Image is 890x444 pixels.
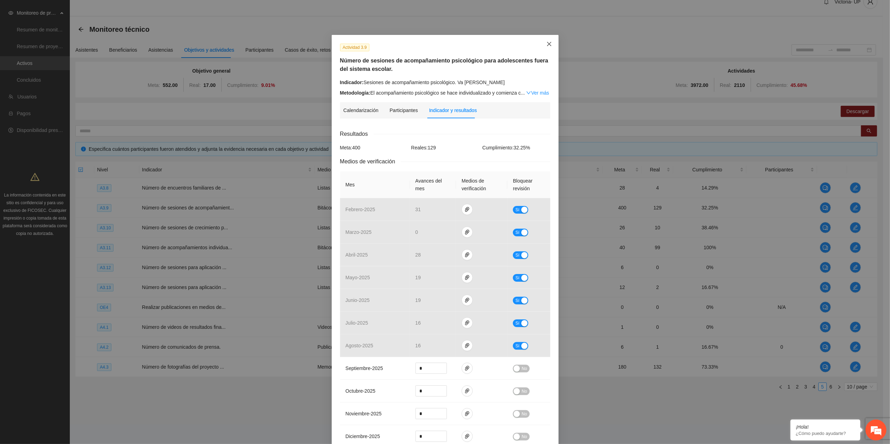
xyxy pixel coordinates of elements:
[410,171,456,198] th: Avances del mes
[462,388,472,394] span: paper-clip
[462,365,472,371] span: paper-clip
[115,3,131,20] div: Minimizar ventana de chat en vivo
[522,387,527,395] span: No
[462,295,473,306] button: paper-clip
[462,408,473,419] button: paper-clip
[340,80,364,85] strong: Indicador:
[346,320,368,326] span: julio - 2025
[415,252,421,258] span: 28
[515,206,520,214] span: Sí
[515,297,520,304] span: Sí
[346,411,382,416] span: noviembre - 2025
[340,171,410,198] th: Mes
[796,431,855,436] p: ¿Cómo puedo ayudarte?
[346,365,383,371] span: septiembre - 2025
[462,320,472,326] span: paper-clip
[462,272,473,283] button: paper-clip
[522,410,527,418] span: No
[526,90,531,95] span: down
[346,343,373,348] span: agosto - 2025
[462,363,473,374] button: paper-clip
[415,320,421,326] span: 16
[41,93,96,164] span: Estamos en línea.
[462,343,472,348] span: paper-clip
[521,90,525,96] span: ...
[411,145,436,150] span: Reales: 129
[344,106,378,114] div: Calendarización
[346,252,368,258] span: abril - 2025
[462,297,472,303] span: paper-clip
[462,411,472,416] span: paper-clip
[346,388,376,394] span: octubre - 2025
[340,157,401,166] span: Medios de verificación
[346,275,370,280] span: mayo - 2025
[515,274,520,282] span: Sí
[338,144,410,151] div: Meta: 400
[540,35,559,54] button: Close
[481,144,552,151] div: Cumplimiento: 32.25 %
[415,207,421,212] span: 31
[429,106,477,114] div: Indicador y resultados
[462,207,472,212] span: paper-clip
[515,319,520,327] span: Sí
[526,90,549,96] a: Expand
[415,229,418,235] span: 0
[346,297,370,303] span: junio - 2025
[346,207,375,212] span: febrero - 2025
[415,297,421,303] span: 19
[456,171,507,198] th: Medios de verificación
[415,343,421,348] span: 16
[546,41,552,47] span: close
[462,385,473,397] button: paper-clip
[462,227,473,238] button: paper-clip
[796,424,855,430] div: ¡Hola!
[3,191,133,215] textarea: Escriba su mensaje y pulse “Intro”
[462,249,473,260] button: paper-clip
[462,434,472,439] span: paper-clip
[515,342,520,350] span: Sí
[522,365,527,372] span: No
[340,129,374,138] span: Resultados
[390,106,418,114] div: Participantes
[340,57,550,73] h5: Número de sesiones de acompañamiento psicológico para adolescentes fuera del sistema escolar.
[462,229,472,235] span: paper-clip
[462,340,473,351] button: paper-clip
[340,79,550,86] div: Sesiones de acompañamiento psicológico. Va [PERSON_NAME]
[340,90,370,96] strong: Metodología:
[415,275,421,280] span: 19
[462,252,472,258] span: paper-clip
[522,433,527,441] span: No
[36,36,117,45] div: Chatee con nosotros ahora
[462,317,473,328] button: paper-clip
[346,434,380,439] span: diciembre - 2025
[462,431,473,442] button: paper-clip
[462,204,473,215] button: paper-clip
[462,275,472,280] span: paper-clip
[340,44,370,51] span: Actividad 3.9
[340,89,550,97] div: El acompañamiento psicológico se hace individualizado y comienza c
[515,251,520,259] span: Sí
[515,229,520,236] span: Sí
[507,171,550,198] th: Bloquear revisión
[346,229,372,235] span: marzo - 2025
